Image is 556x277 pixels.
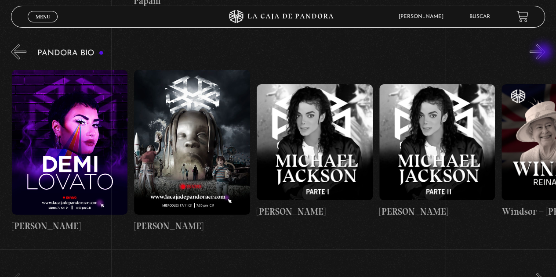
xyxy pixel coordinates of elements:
span: [PERSON_NAME] [394,14,452,19]
button: Previous [11,44,26,60]
a: Buscar [469,14,490,19]
a: [PERSON_NAME] [12,66,128,236]
span: Cerrar [33,21,53,27]
a: [PERSON_NAME] [257,66,373,236]
span: Menu [36,14,50,19]
h4: [PERSON_NAME] [134,219,250,233]
button: Next [530,44,545,60]
h4: [PERSON_NAME] [12,219,128,233]
h4: [PERSON_NAME] [379,205,495,219]
h3: Pandora Bio [37,49,104,58]
a: View your shopping cart [516,11,528,22]
h4: [PERSON_NAME] [257,205,373,219]
a: [PERSON_NAME] [134,66,250,236]
a: [PERSON_NAME] [379,66,495,236]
